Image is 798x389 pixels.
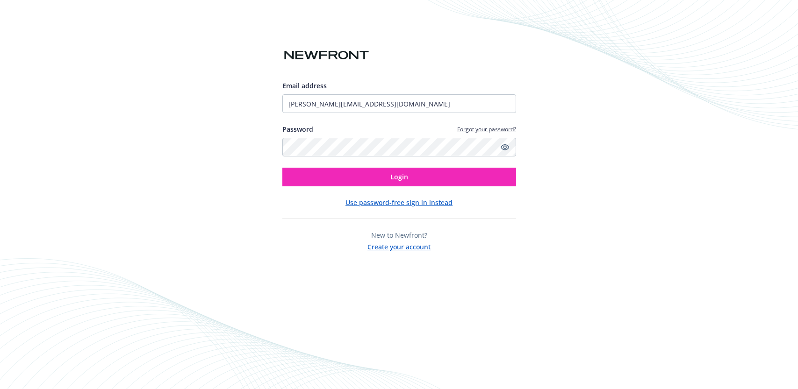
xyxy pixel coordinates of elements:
[371,231,427,240] span: New to Newfront?
[282,81,327,90] span: Email address
[499,141,510,153] a: Show password
[367,240,431,252] button: Create your account
[282,47,371,64] img: Newfront logo
[390,172,408,181] span: Login
[282,168,516,186] button: Login
[345,198,453,207] button: Use password-free sign in instead
[282,124,313,134] label: Password
[457,125,516,133] a: Forgot your password?
[282,138,516,156] input: Enter your password
[282,94,516,113] input: Enter your email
